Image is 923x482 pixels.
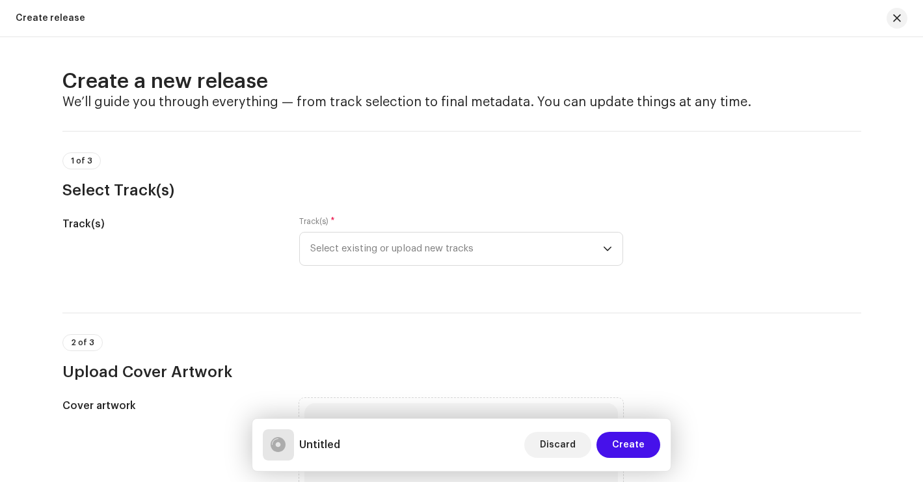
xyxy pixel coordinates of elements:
[62,216,279,232] h5: Track(s)
[62,94,861,110] h4: We’ll guide you through everything — from track selection to final metadata. You can update thing...
[540,432,576,458] span: Discard
[62,180,861,201] h3: Select Track(s)
[524,432,591,458] button: Discard
[62,361,861,382] h3: Upload Cover Artwork
[299,437,340,453] h5: Untitled
[310,233,603,265] span: Select existing or upload new tracks
[596,432,660,458] button: Create
[299,216,335,227] label: Track(s)
[603,233,612,265] div: dropdown trigger
[62,68,861,94] h2: Create a new release
[612,432,645,458] span: Create
[62,398,279,414] h5: Cover artwork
